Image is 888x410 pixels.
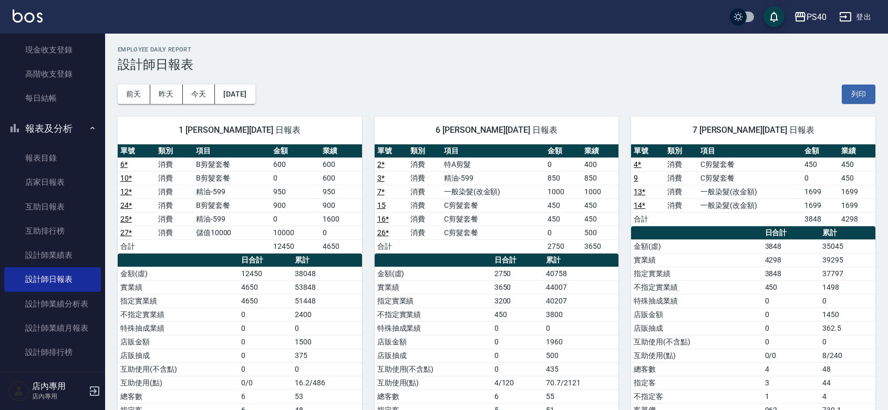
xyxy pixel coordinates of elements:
td: 0 [239,335,292,349]
td: 4298 [762,253,820,267]
td: 51448 [292,294,362,308]
td: 0 [820,335,875,349]
td: 500 [543,349,618,362]
td: B剪髮套餐 [193,157,271,171]
td: 實業績 [118,280,239,294]
td: 特A剪髮 [441,157,545,171]
td: 2750 [492,267,543,280]
td: 消費 [408,171,441,185]
button: PS40 [790,6,831,28]
td: 0 [545,157,582,171]
td: 0 [239,321,292,335]
td: 1500 [292,335,362,349]
td: 店販金額 [118,335,239,349]
a: 設計師日報表 [4,267,101,291]
td: 375 [292,349,362,362]
a: 設計師排行榜 [4,340,101,364]
td: 合計 [118,239,156,253]
td: 互助使用(不含點) [631,335,762,349]
a: 設計師業績月報表 [4,316,101,340]
th: 類別 [156,144,193,158]
td: 不指定客 [631,390,762,403]
button: 報表及分析 [4,115,101,142]
td: 消費 [156,157,193,171]
td: 消費 [156,198,193,212]
td: 消費 [665,171,698,185]
td: 金額(虛) [375,267,492,280]
td: 總客數 [375,390,492,403]
td: 消費 [665,157,698,171]
td: 0 [492,362,543,376]
td: 450 [492,308,543,321]
th: 累計 [820,226,875,240]
td: 合計 [631,212,665,226]
div: PS40 [807,10,827,24]
th: 日合計 [239,254,292,267]
td: 38048 [292,267,362,280]
img: Logo [13,9,43,23]
th: 項目 [698,144,801,158]
td: 6 [492,390,543,403]
td: 店販金額 [631,308,762,321]
td: 1699 [839,198,875,212]
td: 16.2/486 [292,376,362,390]
th: 業績 [320,144,362,158]
td: 4 [762,362,820,376]
td: 40207 [543,294,618,308]
td: 3848 [762,239,820,253]
td: 950 [320,185,362,198]
a: 9 [634,174,638,182]
td: B剪髮套餐 [193,171,271,185]
td: 4650 [239,294,292,308]
td: 0/0 [762,349,820,362]
td: 特殊抽成業績 [118,321,239,335]
td: 37797 [820,267,875,280]
td: 1 [762,390,820,403]
td: 1498 [820,280,875,294]
td: 4/120 [492,376,543,390]
td: 消費 [408,212,441,226]
th: 業績 [839,144,875,158]
td: 3848 [762,267,820,280]
td: 4 [820,390,875,403]
a: 15 [377,201,386,209]
td: 互助使用(不含點) [118,362,239,376]
a: 設計師業績表 [4,243,101,267]
td: 3 [762,376,820,390]
td: 消費 [156,171,193,185]
td: 3650 [492,280,543,294]
td: 0 [292,362,362,376]
td: 總客數 [118,390,239,403]
td: 0 [802,171,839,185]
td: 0/0 [239,376,292,390]
td: 店販抽成 [118,349,239,362]
th: 項目 [441,144,545,158]
th: 累計 [292,254,362,267]
td: 2750 [545,239,582,253]
td: 950 [271,185,320,198]
th: 單號 [631,144,665,158]
td: 不指定實業績 [118,308,239,321]
td: 0 [271,171,320,185]
button: 列印 [842,85,875,104]
td: 消費 [665,185,698,198]
td: 3848 [802,212,839,226]
td: 362.5 [820,321,875,335]
span: 7 [PERSON_NAME][DATE] 日報表 [644,125,863,135]
td: 店販抽成 [631,321,762,335]
th: 金額 [802,144,839,158]
td: 3650 [582,239,618,253]
td: 1600 [320,212,362,226]
td: 一般染髮(改金額) [441,185,545,198]
td: C剪髮套餐 [698,171,801,185]
td: 指定客 [631,376,762,390]
th: 日合計 [762,226,820,240]
td: 400 [582,157,618,171]
td: 1960 [543,335,618,349]
td: 1699 [839,185,875,198]
th: 金額 [545,144,582,158]
th: 類別 [408,144,441,158]
td: 一般染髮(改金額) [698,185,801,198]
table: a dense table [118,144,362,254]
td: 0 [292,321,362,335]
